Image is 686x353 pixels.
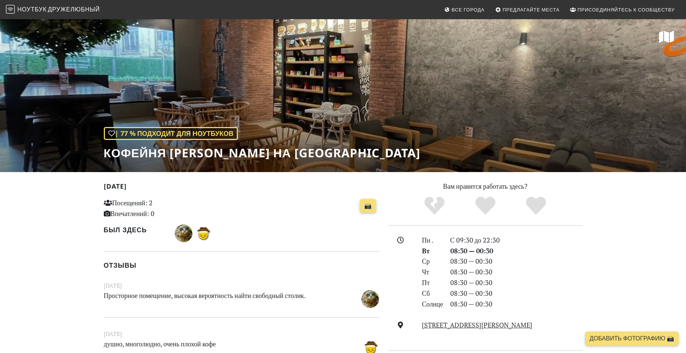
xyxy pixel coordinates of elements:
[175,225,192,242] img: 2954-maksim.jpg
[361,342,379,351] span: Базель Б
[194,228,212,237] span: Базель Б
[104,291,306,300] ya-tr-span: Просторное помещение, высокая вероятность найти свободный столик.
[104,127,238,140] div: В целом, вам нравится работать здесь?
[502,6,559,13] ya-tr-span: Предлагайте Места
[422,299,443,308] ya-tr-span: Солнце
[422,278,430,287] ya-tr-span: Пт
[585,332,679,346] a: Добавить фотографию 📸
[360,199,376,213] a: 📸
[104,282,122,289] ya-tr-span: [DATE]
[104,182,127,191] ya-tr-span: [DATE]
[452,6,485,13] ya-tr-span: Все города
[361,294,379,302] span: Максим Сабянин
[422,321,532,329] a: [STREET_ADDRESS][PERSON_NAME]
[112,198,153,207] ya-tr-span: Посещений: 2
[115,129,233,138] ya-tr-span: | 77 % подходит для ноутбуков
[446,299,587,309] div: 08:30 — 00:30
[175,228,194,237] span: Максим Сабянин
[194,225,212,242] img: 3609-basel.jpg
[446,288,587,299] div: 08:30 — 00:30
[422,267,429,276] ya-tr-span: Чт
[361,290,379,308] img: 2954-maksim.jpg
[443,182,528,191] ya-tr-span: Вам нравится работать здесь?
[492,3,562,16] a: Предлагайте Места
[577,6,675,13] ya-tr-span: Присоединяйтесь к Сообществу
[104,261,137,270] ya-tr-span: Отзывы
[6,5,15,14] img: Дружелюбный ноутбук
[104,145,420,161] ya-tr-span: Кофейня [PERSON_NAME] на [GEOGRAPHIC_DATA]
[460,196,511,216] div: ДА
[17,5,47,13] ya-tr-span: Ноутбук
[590,334,674,342] ya-tr-span: Добавить фотографию 📸
[104,225,147,234] ya-tr-span: Был здесь
[48,5,100,13] ya-tr-span: Дружелюбный
[450,236,500,244] ya-tr-span: С 09:30 до 22:30
[104,339,216,348] ya-tr-span: душно, многолюдно, очень плохой кофе
[110,209,154,218] ya-tr-span: Впечатлений: 0
[446,277,587,288] div: 08:30 — 00:30
[441,3,488,16] a: Все города
[567,3,678,16] a: Присоединяйтесь к Сообществу
[409,196,460,216] div: НЕТ
[446,267,587,277] div: 08:30 — 00:30
[422,289,430,298] ya-tr-span: Сб
[6,3,100,16] a: Дружелюбный ноутбук НоутбукДружелюбный
[511,196,562,216] div: Определенно!
[422,257,430,265] ya-tr-span: Ср
[446,256,587,267] div: 08:30 — 00:30
[450,246,493,255] ya-tr-span: 08:30 — 00:30
[422,246,430,255] ya-tr-span: Вт
[422,236,433,244] ya-tr-span: Пн .
[104,330,122,338] ya-tr-span: [DATE]
[364,202,372,210] ya-tr-span: 📸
